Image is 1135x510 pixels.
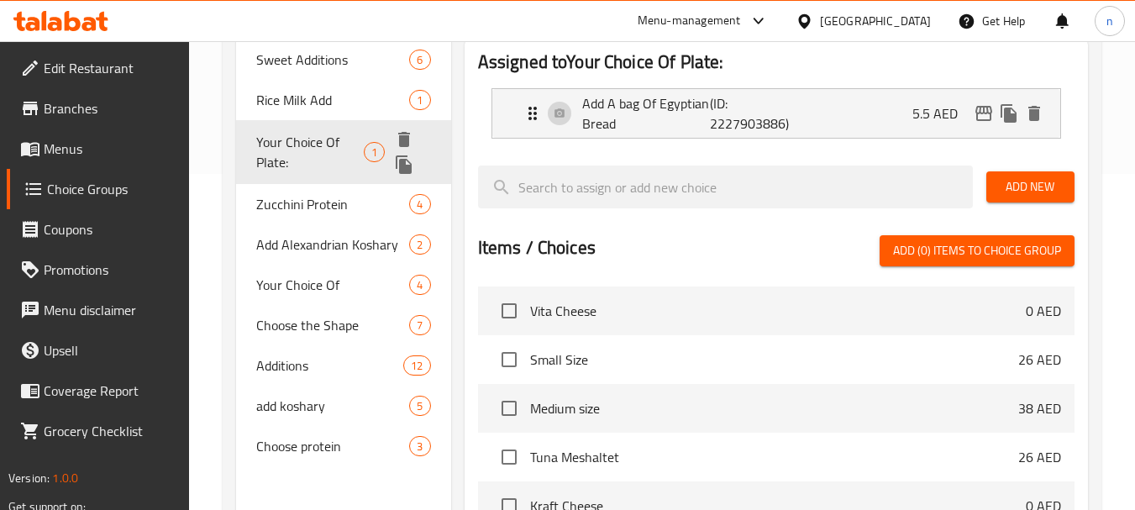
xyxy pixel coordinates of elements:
[530,301,1026,321] span: Vita Cheese
[409,234,430,255] div: Choices
[409,396,430,416] div: Choices
[236,345,450,386] div: Additions12
[236,265,450,305] div: Your Choice Of4
[7,371,190,411] a: Coverage Report
[1018,350,1061,370] p: 26 AED
[710,93,796,134] p: (ID: 2227903886)
[491,391,527,426] span: Select choice
[44,219,176,239] span: Coupons
[492,89,1060,138] div: Expand
[410,318,429,334] span: 7
[44,421,176,441] span: Grocery Checklist
[410,237,429,253] span: 2
[912,103,971,124] p: 5.5 AED
[478,235,596,260] h2: Items / Choices
[971,101,996,126] button: edit
[410,52,429,68] span: 6
[391,152,417,177] button: duplicate
[256,396,409,416] span: add koshary
[7,48,190,88] a: Edit Restaurant
[44,340,176,360] span: Upsell
[1026,301,1061,321] p: 0 AED
[638,11,741,31] div: Menu-management
[404,358,429,374] span: 12
[256,194,409,214] span: Zucchini Protein
[409,50,430,70] div: Choices
[530,447,1018,467] span: Tuna Meshaltet
[44,139,176,159] span: Menus
[410,277,429,293] span: 4
[530,350,1018,370] span: Small Size
[7,250,190,290] a: Promotions
[409,315,430,335] div: Choices
[409,436,430,456] div: Choices
[236,426,450,466] div: Choose protein3
[8,467,50,489] span: Version:
[7,129,190,169] a: Menus
[410,398,429,414] span: 5
[409,90,430,110] div: Choices
[1018,398,1061,418] p: 38 AED
[7,411,190,451] a: Grocery Checklist
[256,90,409,110] span: Rice Milk Add
[236,39,450,80] div: Sweet Additions6
[7,88,190,129] a: Branches
[478,166,973,208] input: search
[7,209,190,250] a: Coupons
[820,12,931,30] div: [GEOGRAPHIC_DATA]
[491,439,527,475] span: Select choice
[256,132,364,172] span: Your Choice Of Plate:
[986,171,1075,202] button: Add New
[1018,447,1061,467] p: 26 AED
[7,169,190,209] a: Choice Groups
[582,93,711,134] p: Add A bag Of Egyptian Bread
[410,92,429,108] span: 1
[410,197,429,213] span: 4
[44,260,176,280] span: Promotions
[409,275,430,295] div: Choices
[44,98,176,118] span: Branches
[893,240,1061,261] span: Add (0) items to choice group
[491,293,527,329] span: Select choice
[491,342,527,377] span: Select choice
[410,439,429,455] span: 3
[996,101,1022,126] button: duplicate
[1106,12,1113,30] span: n
[391,127,417,152] button: delete
[7,330,190,371] a: Upsell
[530,398,1018,418] span: Medium size
[236,120,450,184] div: Your Choice Of Plate:1deleteduplicate
[1000,176,1061,197] span: Add New
[7,290,190,330] a: Menu disclaimer
[256,234,409,255] span: Add Alexandrian Koshary
[256,275,409,295] span: Your Choice Of
[256,50,409,70] span: Sweet Additions
[364,142,385,162] div: Choices
[256,436,409,456] span: Choose protein
[365,145,384,160] span: 1
[236,80,450,120] div: Rice Milk Add1
[236,305,450,345] div: Choose the Shape7
[403,355,430,376] div: Choices
[47,179,176,199] span: Choice Groups
[880,235,1075,266] button: Add (0) items to choice group
[256,355,403,376] span: Additions
[52,467,78,489] span: 1.0.0
[44,300,176,320] span: Menu disclaimer
[44,58,176,78] span: Edit Restaurant
[409,194,430,214] div: Choices
[44,381,176,401] span: Coverage Report
[478,81,1075,145] li: Expand
[1022,101,1047,126] button: delete
[236,184,450,224] div: Zucchini Protein4
[236,224,450,265] div: Add Alexandrian Koshary2
[256,315,409,335] span: Choose the Shape
[236,386,450,426] div: add koshary5
[478,50,1075,75] h2: Assigned to Your Choice Of Plate:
